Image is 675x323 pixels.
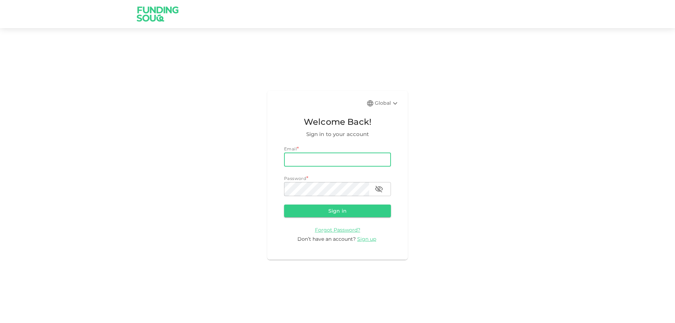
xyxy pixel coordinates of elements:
[284,182,369,196] input: password
[284,176,306,181] span: Password
[297,236,356,242] span: Don’t have an account?
[284,115,391,129] span: Welcome Back!
[284,146,297,151] span: Email
[284,153,391,167] input: email
[284,130,391,138] span: Sign in to your account
[284,205,391,217] button: Sign in
[315,226,360,233] a: Forgot Password?
[375,99,399,108] div: Global
[357,236,376,242] span: Sign up
[315,227,360,233] span: Forgot Password?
